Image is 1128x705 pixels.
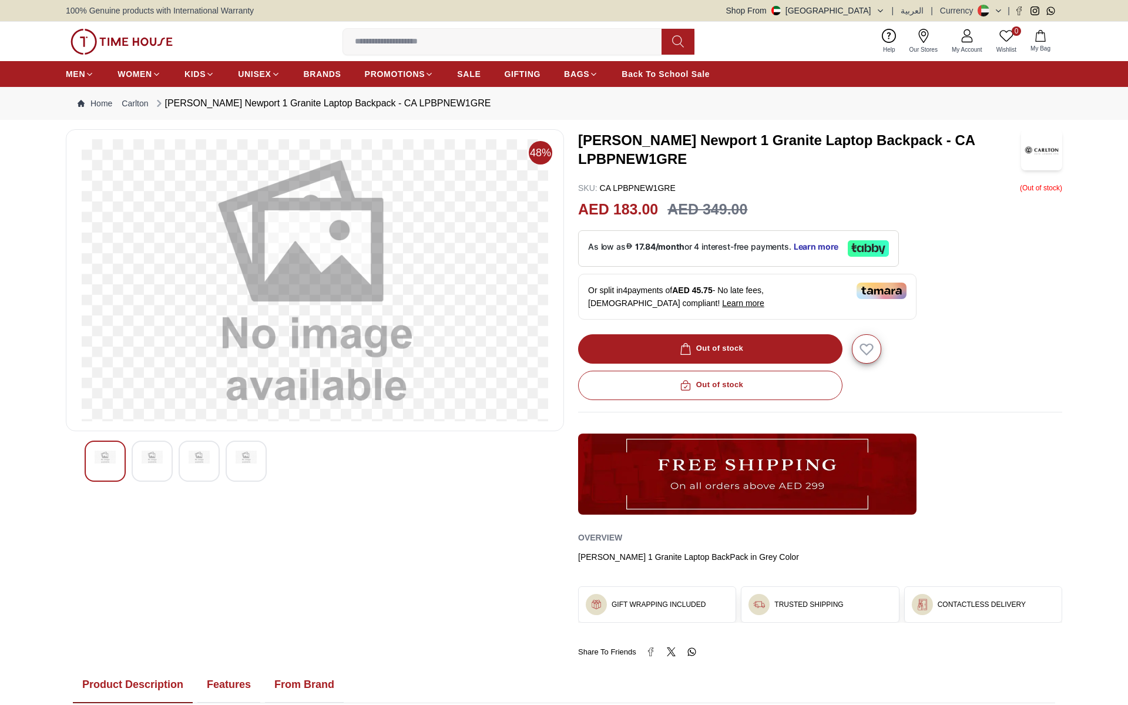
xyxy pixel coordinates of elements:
p: ( Out of stock ) [1020,182,1062,194]
a: Whatsapp [1046,6,1055,15]
div: [PERSON_NAME] 1 Granite Laptop BackPack in Grey Color [578,551,1062,563]
span: AED 45.75 [672,286,712,295]
a: Carlton [122,98,148,109]
img: ... [590,599,602,610]
a: Facebook [1015,6,1023,15]
button: Shop From[GEOGRAPHIC_DATA] [726,5,885,16]
button: From Brand [265,667,344,703]
span: Learn more [722,298,764,308]
a: SALE [457,63,481,85]
a: BAGS [564,63,598,85]
span: SKU : [578,183,597,193]
img: ... [578,434,916,515]
h3: [PERSON_NAME] Newport 1 Granite Laptop Backpack - CA LPBPNEW1GRE [578,131,1021,169]
button: My Bag [1023,28,1057,55]
p: CA LPBPNEW1GRE [578,182,676,194]
span: SALE [457,68,481,80]
span: 100% Genuine products with International Warranty [66,5,254,16]
span: WOMEN [117,68,152,80]
img: CARLTON Grey Newport 1 Granite Laptop Backpack - CA LPBPNEW1GRE [142,451,163,464]
h3: AED 349.00 [667,199,747,221]
img: Tamara [857,283,907,299]
button: Features [197,667,260,703]
a: Instagram [1030,6,1039,15]
span: KIDS [184,68,206,80]
span: BRANDS [304,68,341,80]
button: Product Description [73,667,193,703]
span: UNISEX [238,68,271,80]
a: UNISEX [238,63,280,85]
nav: Breadcrumb [66,87,1062,120]
h3: TRUSTED SHIPPING [774,600,843,609]
a: BRANDS [304,63,341,85]
span: My Account [947,45,987,54]
h2: Overview [578,529,622,546]
a: GIFTING [504,63,540,85]
span: Back To School Sale [622,68,710,80]
span: 0 [1012,26,1021,36]
a: KIDS [184,63,214,85]
span: | [931,5,933,16]
span: Share To Friends [578,646,636,658]
a: Back To School Sale [622,63,710,85]
span: Our Stores [905,45,942,54]
img: CARLTON Grey Newport 1 Granite Laptop Backpack - CA LPBPNEW1GRE [236,451,257,464]
div: Or split in 4 payments of - No late fees, [DEMOGRAPHIC_DATA] compliant! [578,274,916,320]
img: ... [753,599,765,610]
span: PROMOTIONS [365,68,425,80]
img: CARLTON Grey Newport 1 Granite Laptop Backpack - CA LPBPNEW1GRE [76,139,554,421]
a: 0Wishlist [989,26,1023,56]
a: WOMEN [117,63,161,85]
span: | [1008,5,1010,16]
span: Wishlist [992,45,1021,54]
span: 48% [529,141,552,164]
img: ... [916,599,928,610]
img: ... [70,29,173,55]
a: Home [78,98,112,109]
img: CARLTON Grey Newport 1 Granite Laptop Backpack - CA LPBPNEW1GRE [1021,129,1062,170]
img: CARLTON Grey Newport 1 Granite Laptop Backpack - CA LPBPNEW1GRE [189,451,210,464]
h2: AED 183.00 [578,199,658,221]
span: My Bag [1026,44,1055,53]
span: Help [878,45,900,54]
div: [PERSON_NAME] Newport 1 Granite Laptop Backpack - CA LPBPNEW1GRE [153,96,491,110]
h3: CONTACTLESS DELIVERY [938,600,1026,609]
span: BAGS [564,68,589,80]
h3: GIFT WRAPPING INCLUDED [612,600,706,609]
span: GIFTING [504,68,540,80]
span: MEN [66,68,85,80]
img: United Arab Emirates [771,6,781,15]
span: | [892,5,894,16]
a: Help [876,26,902,56]
img: CARLTON Grey Newport 1 Granite Laptop Backpack - CA LPBPNEW1GRE [95,451,116,464]
a: MEN [66,63,94,85]
button: العربية [901,5,924,16]
div: Currency [940,5,978,16]
a: Our Stores [902,26,945,56]
a: PROMOTIONS [365,63,434,85]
